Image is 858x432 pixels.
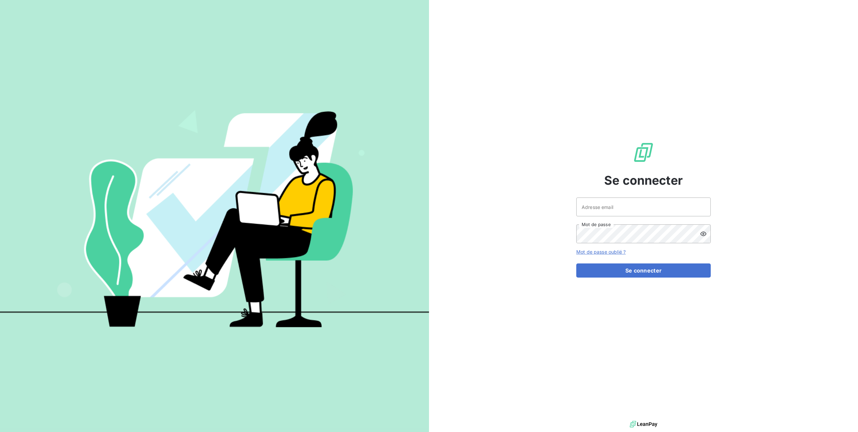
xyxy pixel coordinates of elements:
[604,171,683,189] span: Se connecter
[576,263,711,278] button: Se connecter
[630,419,657,429] img: logo
[576,249,626,255] a: Mot de passe oublié ?
[633,142,654,163] img: Logo LeanPay
[576,197,711,216] input: placeholder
